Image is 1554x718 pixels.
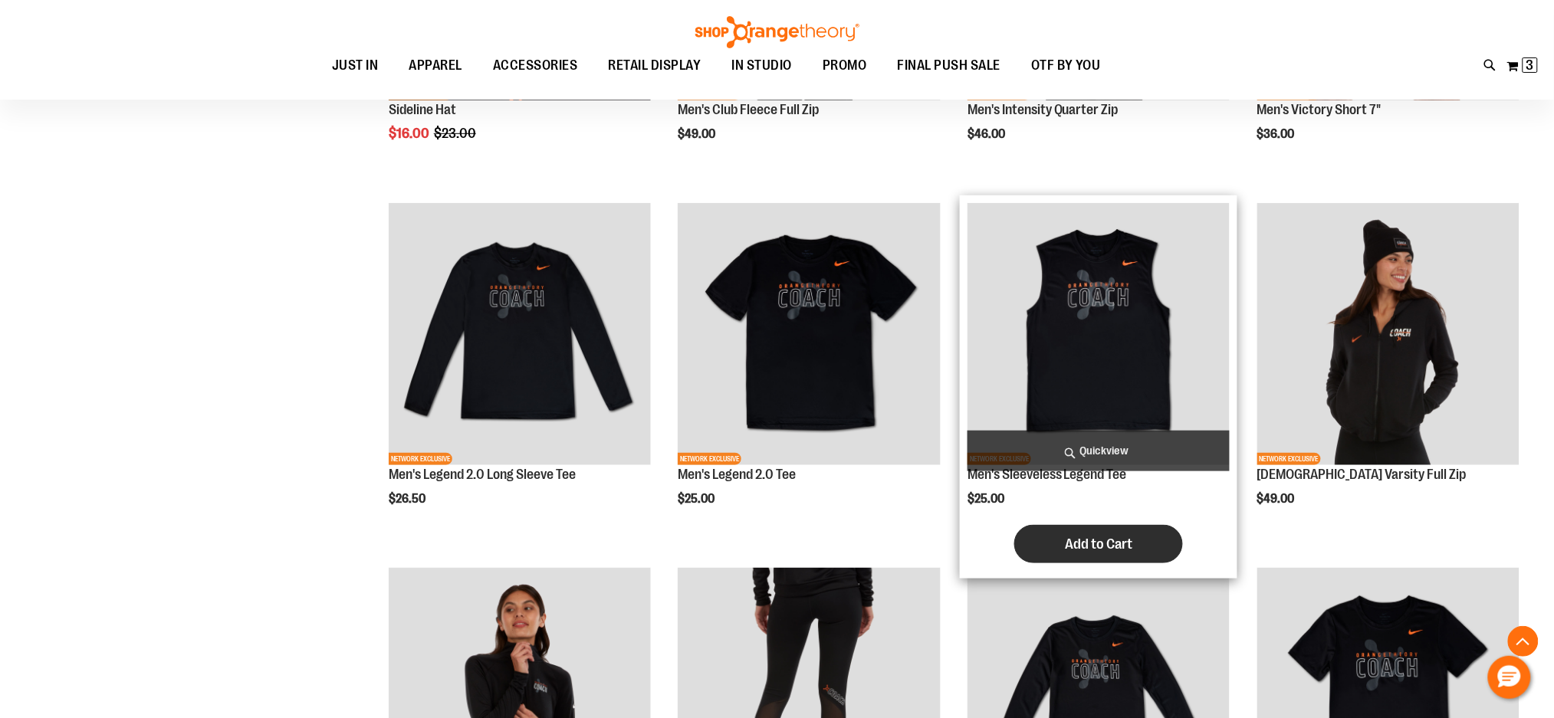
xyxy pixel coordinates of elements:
[609,48,701,83] span: RETAIL DISPLAY
[389,453,452,465] span: NETWORK EXCLUSIVE
[1508,626,1539,657] button: Back To Top
[968,127,1007,141] span: $46.00
[968,203,1230,465] img: OTF Mens Coach FA23 Legend Sleeveless Tee - Black primary image
[732,48,793,83] span: IN STUDIO
[968,102,1119,117] a: Men's Intensity Quarter Zip
[1065,536,1132,552] span: Add to Cart
[409,48,463,83] span: APPAREL
[381,195,659,545] div: product
[693,16,862,48] img: Shop Orangetheory
[478,48,593,84] a: ACCESSORIES
[1031,48,1101,83] span: OTF BY YOU
[1257,102,1382,117] a: Men's Victory Short 7"
[394,48,478,84] a: APPAREL
[882,48,1017,84] a: FINAL PUSH SALE
[968,492,1007,506] span: $25.00
[1257,492,1297,506] span: $49.00
[678,492,717,506] span: $25.00
[389,492,428,506] span: $26.50
[898,48,1001,83] span: FINAL PUSH SALE
[1257,203,1520,467] a: OTF Ladies Coach FA23 Varsity Full Zip - Black primary imageNETWORK EXCLUSIVE
[960,195,1237,579] div: product
[1257,467,1467,482] a: [DEMOGRAPHIC_DATA] Varsity Full Zip
[1526,57,1534,73] span: 3
[807,48,882,84] a: PROMO
[678,203,940,465] img: OTF Mens Coach FA23 Legend 2.0 SS Tee - Black primary image
[678,203,940,467] a: OTF Mens Coach FA23 Legend 2.0 SS Tee - Black primary imageNETWORK EXCLUSIVE
[389,467,576,482] a: Men's Legend 2.0 Long Sleeve Tee
[1014,525,1183,563] button: Add to Cart
[968,467,1127,482] a: Men's Sleeveless Legend Tee
[593,48,717,84] a: RETAIL DISPLAY
[389,102,456,117] a: Sideline Hat
[678,102,819,117] a: Men's Club Fleece Full Zip
[717,48,808,83] a: IN STUDIO
[1016,48,1116,84] a: OTF BY YOU
[968,203,1230,467] a: OTF Mens Coach FA23 Legend Sleeveless Tee - Black primary imageNETWORK EXCLUSIVE
[317,48,394,84] a: JUST IN
[678,453,741,465] span: NETWORK EXCLUSIVE
[332,48,379,83] span: JUST IN
[823,48,867,83] span: PROMO
[968,431,1230,471] a: Quickview
[1257,453,1321,465] span: NETWORK EXCLUSIVE
[678,467,796,482] a: Men's Legend 2.0 Tee
[493,48,578,83] span: ACCESSORIES
[389,126,432,141] span: $16.00
[389,203,651,465] img: OTF Mens Coach FA23 Legend 2.0 LS Tee - Black primary image
[434,126,478,141] span: $23.00
[678,127,718,141] span: $49.00
[1257,203,1520,465] img: OTF Ladies Coach FA23 Varsity Full Zip - Black primary image
[670,195,948,545] div: product
[1250,195,1527,545] div: product
[1488,656,1531,699] button: Hello, have a question? Let’s chat.
[389,203,651,467] a: OTF Mens Coach FA23 Legend 2.0 LS Tee - Black primary imageNETWORK EXCLUSIVE
[1257,127,1297,141] span: $36.00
